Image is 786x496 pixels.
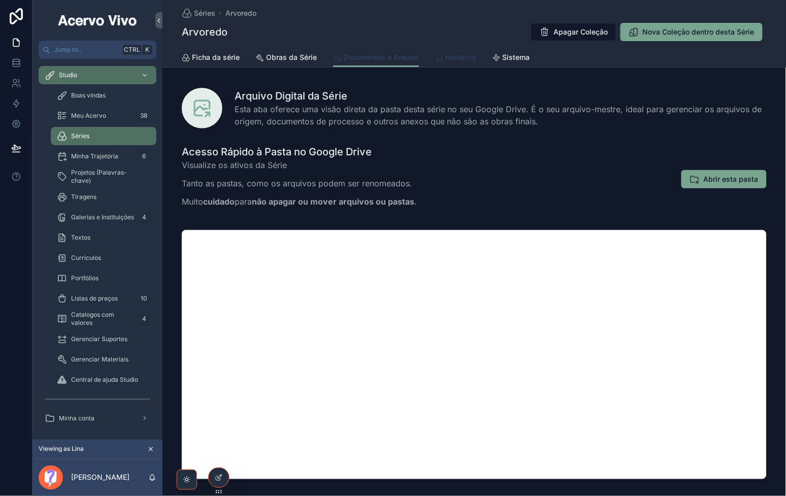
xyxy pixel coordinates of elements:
[643,27,755,37] span: Nova Coleção dentro desta Série
[235,89,767,103] h1: Arquivo Digital da Série
[553,27,608,37] span: Apagar Coleção
[138,313,150,325] div: 4
[71,274,99,282] span: Portfólios
[59,71,77,79] span: Studio
[143,46,151,54] span: K
[71,355,128,363] span: Gerenciar Materiais
[71,213,134,221] span: Galerias e Instituições
[51,127,156,145] a: Séries
[71,152,118,160] span: Minha Trajetória
[182,195,417,208] p: Muito para .
[445,52,476,62] span: Histórico
[71,376,138,384] span: Central de ajuda Studio
[256,48,317,69] a: Obras da Série
[59,414,94,422] span: Minha conta
[39,409,156,427] a: Minha conta
[71,112,106,120] span: Meu Acervo
[32,59,162,440] div: scrollable content
[235,103,767,127] span: Esta aba oferece uma visão direta da pasta desta série no seu Google Drive. É o seu arquivo-mestr...
[620,23,763,41] button: Nova Coleção dentro desta Série
[71,254,101,262] span: Curriculos
[39,66,156,84] a: Studio
[194,8,215,18] span: Séries
[71,169,146,185] span: Projetos (Palavras-chave)
[138,292,150,305] div: 10
[51,147,156,166] a: Minha Trajetória6
[39,445,84,453] span: Viewing as Lina
[71,473,129,483] p: [PERSON_NAME]
[51,188,156,206] a: Tiragens
[138,211,150,223] div: 4
[138,150,150,162] div: 6
[225,8,256,18] a: Arvoredo
[51,168,156,186] a: Projetos (Palavras-chave)
[182,177,417,189] p: Tanto as pastas, como os arquivos podem ser renomeados.
[71,132,89,140] span: Séries
[51,350,156,369] a: Gerenciar Materiais
[266,52,317,62] span: Obras da Série
[531,23,616,41] button: Apagar Coleção
[333,48,419,68] a: Documentos e Anexos
[51,269,156,287] a: Portfólios
[51,289,156,308] a: Listas de preços10
[182,159,417,171] p: Visualize os ativos da Série
[51,228,156,247] a: Textos
[192,52,240,62] span: Ficha da série
[502,52,530,62] span: Sistema
[39,41,156,59] button: Jump to...CtrlK
[182,8,215,18] a: Séries
[51,330,156,348] a: Gerenciar Suportes
[71,193,96,201] span: Tiragens
[203,196,235,207] strong: cuidado
[51,249,156,267] a: Curriculos
[71,311,134,327] span: Catalogos com valores
[704,174,759,184] span: Abrir esta pasta
[252,196,414,207] strong: não apagar ou mover arquivos ou pastas
[343,52,419,62] span: Documentos e Anexos
[182,25,227,39] h1: Arvoredo
[71,294,118,303] span: Listas de preços
[71,234,90,242] span: Textos
[71,335,127,343] span: Gerenciar Suportes
[51,86,156,105] a: Boas vindas
[51,371,156,389] a: Central de ajuda Studio
[137,110,150,122] div: 38
[681,170,767,188] button: Abrir esta pasta
[435,48,476,69] a: Histórico
[51,310,156,328] a: Catalogos com valores4
[51,208,156,226] a: Galerias e Instituições4
[56,12,139,28] img: App logo
[54,46,119,54] span: Jump to...
[182,48,240,69] a: Ficha da série
[51,107,156,125] a: Meu Acervo38
[71,91,106,100] span: Boas vindas
[492,48,530,69] a: Sistema
[123,45,141,55] span: Ctrl
[182,145,417,159] h1: Acesso Rápido à Pasta no Google Drive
